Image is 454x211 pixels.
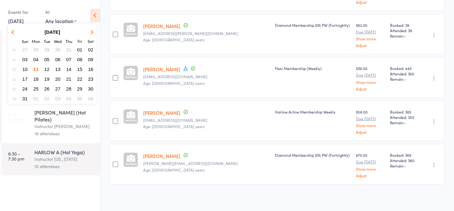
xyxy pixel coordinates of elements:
span: 07 [66,57,72,62]
span: Booked: 39 [390,22,418,28]
button: 07 [64,55,74,64]
span: Attended: 365 [390,71,418,76]
div: [PERSON_NAME] (Hot Pilates) [34,109,95,123]
span: - [404,76,406,82]
button: 20 [53,75,63,83]
button: 24 [20,85,30,93]
span: Remain: [390,76,418,82]
button: 22 [75,75,85,83]
div: $70.00 [356,152,385,177]
div: Diamond Membership $35 PW (Fortnightly) [275,22,351,28]
button: 08 [75,55,85,64]
span: Remain: [390,33,418,38]
div: At [45,7,77,17]
button: 27 [53,85,63,93]
span: 05 [77,96,83,101]
a: Show more [356,123,385,127]
button: 10 [20,65,30,73]
span: 25 [33,86,39,91]
span: 14 [66,67,72,72]
span: Age: [DEMOGRAPHIC_DATA] years [143,124,205,129]
span: 23 [88,76,93,82]
button: 19 [42,75,52,83]
div: 10 attendees [34,163,95,170]
span: 06 [55,57,61,62]
span: 03 [22,57,28,62]
span: 29 [77,86,83,91]
div: Harlow Active Membership Weekly [275,109,351,114]
a: Adjust [356,87,385,91]
button: 01 [75,45,85,54]
div: HARLOW A (Hot Yoga) [34,149,95,155]
button: 12 [42,65,52,73]
time: 5:15 - 6:15 pm [8,111,24,121]
small: dr.suzannarussell@gmail.com [143,74,270,79]
button: 04 [31,55,41,64]
span: 12 [44,67,49,72]
span: - [404,163,406,168]
button: 05 [75,94,85,103]
span: 27 [22,47,28,52]
button: 28 [31,45,41,54]
span: Remain: [390,120,418,125]
span: 16 [88,67,93,72]
div: $62.00 [356,22,385,47]
span: 05 [44,57,49,62]
a: Adjust [356,173,385,178]
span: 31 [22,96,28,101]
span: 26 [44,86,49,91]
small: Thursday [66,38,72,44]
em: 34 [12,77,16,82]
button: 17 [20,75,30,83]
a: [DATE] [8,17,24,24]
span: 21 [66,76,72,82]
small: Sunday [22,38,28,44]
span: Booked: 445 [390,66,418,71]
span: Booked: 365 [390,109,418,114]
span: 04 [33,57,39,62]
span: Attended: 39 [390,28,418,33]
button: 11 [31,65,41,73]
button: 01 [31,94,41,103]
button: 21 [64,75,74,83]
span: 09 [88,57,93,62]
button: 04 [64,94,74,103]
span: 04 [66,96,72,101]
strong: [DATE] [44,29,60,35]
em: 31 [12,47,15,52]
a: Show more [356,37,385,41]
span: 31 [66,47,72,52]
a: [PERSON_NAME] [143,66,180,73]
a: 5:15 -6:15 pm[PERSON_NAME] (Hot Pilates)Instructor [PERSON_NAME]19 attendees [2,103,100,143]
time: 6:30 - 7:30 pm [8,151,24,161]
div: Flexi Membership (Weekly) [275,66,351,71]
button: 29 [75,85,85,93]
small: Due [DATE] [356,160,385,164]
button: 02 [86,45,96,54]
div: Diamond Membership $35 PW (Fortnightly) [275,152,351,158]
span: 28 [33,47,39,52]
span: 24 [22,86,28,91]
span: 30 [55,47,61,52]
small: Monday [32,38,40,44]
em: 36 [12,96,16,101]
button: 06 [86,94,96,103]
small: Friday [78,38,82,44]
div: Any location [45,17,77,24]
small: lindsay.papps.1997@gmail.com [143,31,270,36]
a: 5:50 -6:50 am[PERSON_NAME] (Hot Pilates)Instructor [PERSON_NAME]8 attendees [2,31,100,70]
div: $36.00 [356,66,385,91]
span: 17 [22,76,28,82]
span: 15 [77,67,83,72]
button: 25 [31,85,41,93]
button: 15 [75,65,85,73]
span: 03 [55,96,61,101]
a: Show more [356,167,385,171]
small: Due [DATE] [356,30,385,34]
span: 28 [66,86,72,91]
span: 01 [77,47,83,52]
span: 13 [55,67,61,72]
small: makiholgate@hotmail.com [143,118,270,122]
span: 29 [44,47,49,52]
span: 22 [77,76,83,82]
